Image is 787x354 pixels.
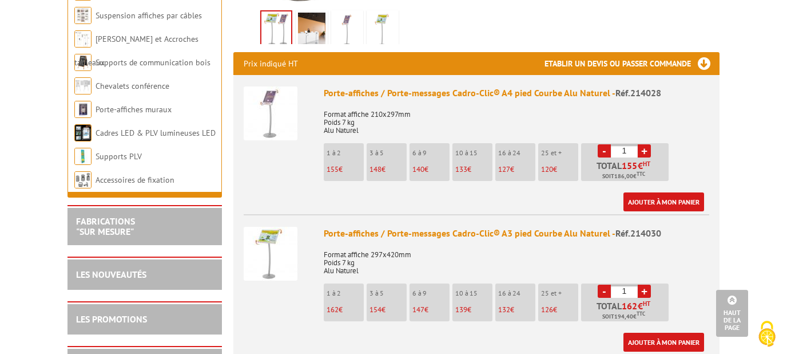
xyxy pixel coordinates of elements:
[96,128,216,138] a: Cadres LED & PLV lumineuses LED
[369,149,407,157] p: 3 à 5
[327,305,339,314] span: 162
[541,149,578,157] p: 25 et +
[412,149,450,157] p: 6 à 9
[298,13,325,48] img: porte_message_cadro_clic_a4_courbe_alu_naturel_214030_214028_mise_en_scene_web.jpg
[74,124,92,141] img: Cadres LED & PLV lumineuses LED
[615,87,661,99] span: Réf.214028
[498,305,510,314] span: 132
[541,306,578,314] p: €
[498,306,535,314] p: €
[455,305,467,314] span: 139
[716,290,748,337] a: Haut de la page
[455,164,467,174] span: 133
[76,269,146,280] a: LES NOUVEAUTÉS
[369,164,381,174] span: 148
[369,306,407,314] p: €
[324,103,709,135] p: Format affiche 210x297mm Poids 7 kg Alu Naturel
[76,215,135,237] a: FABRICATIONS"Sur Mesure"
[498,289,535,297] p: 16 à 24
[638,161,643,170] span: €
[327,164,339,174] span: 155
[96,151,142,162] a: Supports PLV
[369,289,407,297] p: 3 à 5
[584,161,669,181] p: Total
[544,52,720,75] h3: Etablir un devis ou passer commande
[455,289,492,297] p: 10 à 15
[369,13,396,48] img: 214030_porte-message_cadro-clic_a3.jpg
[541,289,578,297] p: 25 et +
[74,148,92,165] img: Supports PLV
[96,104,172,115] a: Porte-affiches muraux
[412,305,424,314] span: 147
[747,315,787,354] button: Cookies (fenêtre modale)
[637,310,645,317] sup: TTC
[96,10,202,21] a: Suspension affiches par câbles
[638,285,651,298] a: +
[74,101,92,118] img: Porte-affiches muraux
[598,285,611,298] a: -
[623,192,704,211] a: Ajouter à mon panier
[598,144,611,158] a: -
[244,227,297,281] img: Porte-affiches / Porte-messages Cadro-Clic® A3 pied Courbe Alu Naturel
[96,57,210,68] a: Supports de communication bois
[244,86,297,140] img: Porte-affiches / Porte-messages Cadro-Clic® A4 pied Courbe Alu Naturel
[327,166,364,174] p: €
[643,160,650,168] sup: HT
[614,172,633,181] span: 186,00
[498,149,535,157] p: 16 à 24
[638,144,651,158] a: +
[623,333,704,352] a: Ajouter à mon panier
[333,13,361,48] img: porte_message_cadro_clic_a3_courbe_alu_naturel_214030_fleche.jpg
[412,166,450,174] p: €
[327,149,364,157] p: 1 à 2
[412,306,450,314] p: €
[74,34,198,68] a: [PERSON_NAME] et Accroches tableaux
[455,166,492,174] p: €
[324,86,709,100] div: Porte-affiches / Porte-messages Cadro-Clic® A4 pied Courbe Alu Naturel -
[74,171,92,188] img: Accessoires de fixation
[541,164,553,174] span: 120
[615,227,661,239] span: Réf.214030
[498,166,535,174] p: €
[412,164,424,174] span: 140
[584,301,669,321] p: Total
[638,301,643,310] span: €
[622,161,638,170] span: 155
[369,166,407,174] p: €
[244,52,298,75] p: Prix indiqué HT
[602,312,645,321] span: Soit €
[753,320,781,348] img: Cookies (fenêtre modale)
[74,77,92,95] img: Chevalets conférence
[622,301,638,310] span: 162
[412,289,450,297] p: 6 à 9
[541,166,578,174] p: €
[324,243,709,275] p: Format affiche 297x420mm Poids 7 kg Alu Naturel
[369,305,381,314] span: 154
[76,313,147,325] a: LES PROMOTIONS
[498,164,510,174] span: 127
[643,300,650,308] sup: HT
[614,312,633,321] span: 194,40
[455,306,492,314] p: €
[96,175,174,185] a: Accessoires de fixation
[96,81,169,91] a: Chevalets conférence
[327,289,364,297] p: 1 à 2
[602,172,645,181] span: Soit €
[541,305,553,314] span: 126
[327,306,364,314] p: €
[455,149,492,157] p: 10 à 15
[261,11,291,47] img: 214028_214030_porte-message_cadro-clic_a4_a3.jpg
[74,7,92,24] img: Suspension affiches par câbles
[74,30,92,48] img: Cimaises et Accroches tableaux
[637,171,645,177] sup: TTC
[324,227,709,240] div: Porte-affiches / Porte-messages Cadro-Clic® A3 pied Courbe Alu Naturel -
